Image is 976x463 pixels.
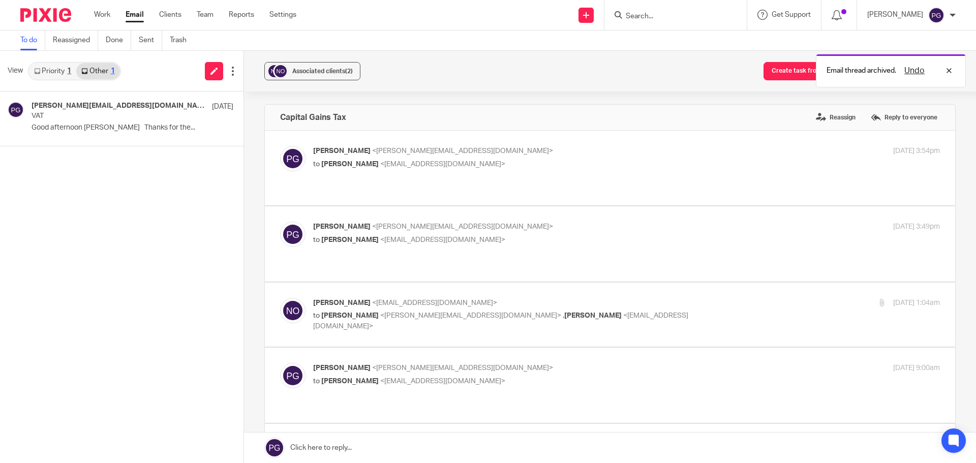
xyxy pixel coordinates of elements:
[62,177,78,184] span: FCCA
[94,10,110,20] a: Work
[53,30,98,50] a: Reassigned
[372,147,553,155] span: <[PERSON_NAME][EMAIL_ADDRESS][DOMAIN_NAME]>
[566,269,599,277] a: 07969517
[345,68,353,74] span: (2)
[280,222,306,247] img: svg%3E
[7,218,195,226] a: [PERSON_NAME][EMAIL_ADDRESS][DOMAIN_NAME]
[372,223,553,230] span: <[PERSON_NAME][EMAIL_ADDRESS][DOMAIN_NAME]>
[32,112,193,120] p: VAT
[313,236,320,243] span: to
[20,8,71,22] img: Pixie
[280,146,306,171] img: svg%3E
[564,312,622,319] span: [PERSON_NAME]
[380,378,505,385] span: <[EMAIL_ADDRESS][DOMAIN_NAME]>
[313,312,688,330] span: <[EMAIL_ADDRESS][DOMAIN_NAME]>
[372,299,497,306] span: <[EMAIL_ADDRESS][DOMAIN_NAME]>
[380,312,561,319] span: <[PERSON_NAME][EMAIL_ADDRESS][DOMAIN_NAME]>
[280,363,306,388] img: svg%3E
[9,228,69,236] a: [DOMAIN_NAME]
[893,363,940,374] p: [DATE] 9:00am
[313,364,371,372] span: [PERSON_NAME]
[76,63,119,79] a: Other1
[280,298,306,323] img: svg%3E
[8,66,23,76] span: View
[313,378,320,385] span: to
[313,312,320,319] span: to
[229,10,254,20] a: Reports
[159,10,181,20] a: Clients
[563,312,564,319] span: ,
[292,68,353,74] span: Associated clients
[32,124,233,132] p: Good afternoon [PERSON_NAME] Thanks for the...
[893,146,940,157] p: [DATE] 3:54pm
[106,30,131,50] a: Done
[313,223,371,230] span: [PERSON_NAME]
[321,378,379,385] span: [PERSON_NAME]
[321,161,379,168] span: [PERSON_NAME]
[813,110,858,125] label: Reassign
[267,64,282,79] img: svg%3E
[380,161,505,168] span: <[EMAIL_ADDRESS][DOMAIN_NAME]>
[126,10,144,20] a: Email
[264,62,360,80] button: Associated clients(2)
[313,161,320,168] span: to
[20,30,45,50] a: To do
[212,102,233,112] p: [DATE]
[111,68,115,75] div: 1
[321,312,379,319] span: [PERSON_NAME]
[273,64,288,79] img: svg%3E
[928,7,944,23] img: svg%3E
[6,207,53,215] a: 01723 336308
[139,30,162,50] a: Sent
[197,10,213,20] a: Team
[313,299,371,306] span: [PERSON_NAME]
[893,298,940,308] p: [DATE] 1:04am
[313,147,371,155] span: [PERSON_NAME]
[280,112,346,122] h4: Capital Gains Tax
[8,102,24,118] img: svg%3E
[321,236,379,243] span: [PERSON_NAME]
[29,63,76,79] a: Priority1
[269,10,296,20] a: Settings
[67,68,71,75] div: 1
[827,66,896,76] p: Email thread archived.
[380,236,505,243] span: <[EMAIL_ADDRESS][DOMAIN_NAME]>
[901,65,928,77] button: Undo
[170,30,194,50] a: Trash
[868,110,940,125] label: Reply to everyone
[372,364,553,372] span: <[PERSON_NAME][EMAIL_ADDRESS][DOMAIN_NAME]>
[893,222,940,232] p: [DATE] 3:49pm
[32,102,207,110] h4: [PERSON_NAME][EMAIL_ADDRESS][DOMAIN_NAME], Me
